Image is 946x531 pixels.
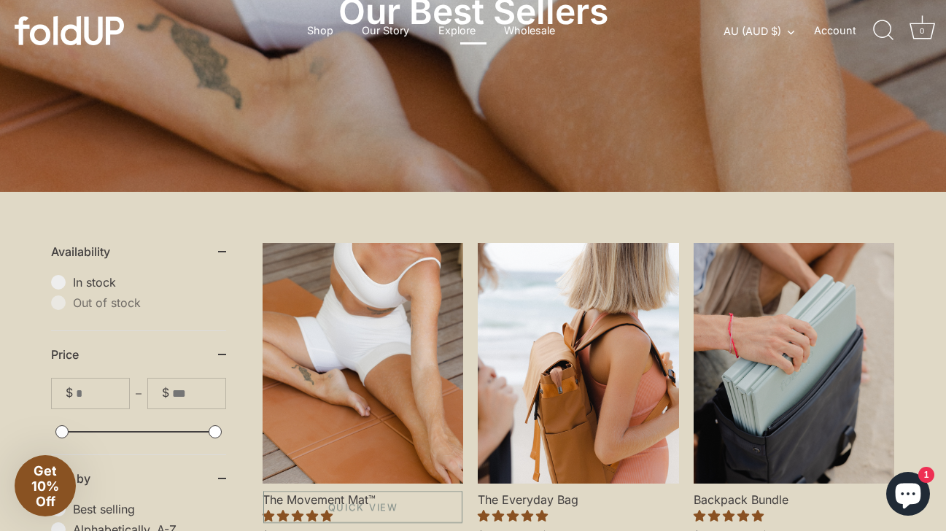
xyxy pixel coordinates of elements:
summary: Availability [51,228,226,275]
span: Backpack Bundle [694,484,894,508]
span: 5.00 stars [694,508,764,523]
span: 4.84 stars [263,508,333,523]
a: Wholesale [492,17,568,44]
span: Get 10% Off [31,463,59,509]
a: Shop [294,17,346,44]
span: The Movement Mat™ [263,484,463,508]
span: In stock [73,275,226,290]
span: $ [162,386,169,400]
a: Quick View [263,491,462,523]
a: foldUP [15,16,153,45]
a: Our Story [349,17,422,44]
span: The Everyday Bag [478,484,678,508]
span: Best selling [73,502,226,516]
a: Cart [906,15,938,47]
a: Explore [426,17,489,44]
input: To [172,379,225,408]
a: The Everyday Bag [478,243,678,484]
span: $ [66,386,73,400]
a: The Movement Mat™ [263,243,463,484]
div: 0 [915,23,929,38]
button: AU (AUD $) [724,25,810,38]
div: Get 10% Off [15,455,76,516]
summary: Sort by [51,455,226,502]
a: Backpack Bundle [694,243,894,484]
a: Account [814,22,871,39]
span: 4.97 stars [478,508,548,523]
span: Out of stock [73,295,226,310]
a: Search [867,15,899,47]
summary: Price [51,331,226,378]
img: foldUP [15,16,124,45]
inbox-online-store-chat: Shopify online store chat [882,472,934,519]
div: Primary navigation [271,17,591,44]
input: From [76,379,129,408]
